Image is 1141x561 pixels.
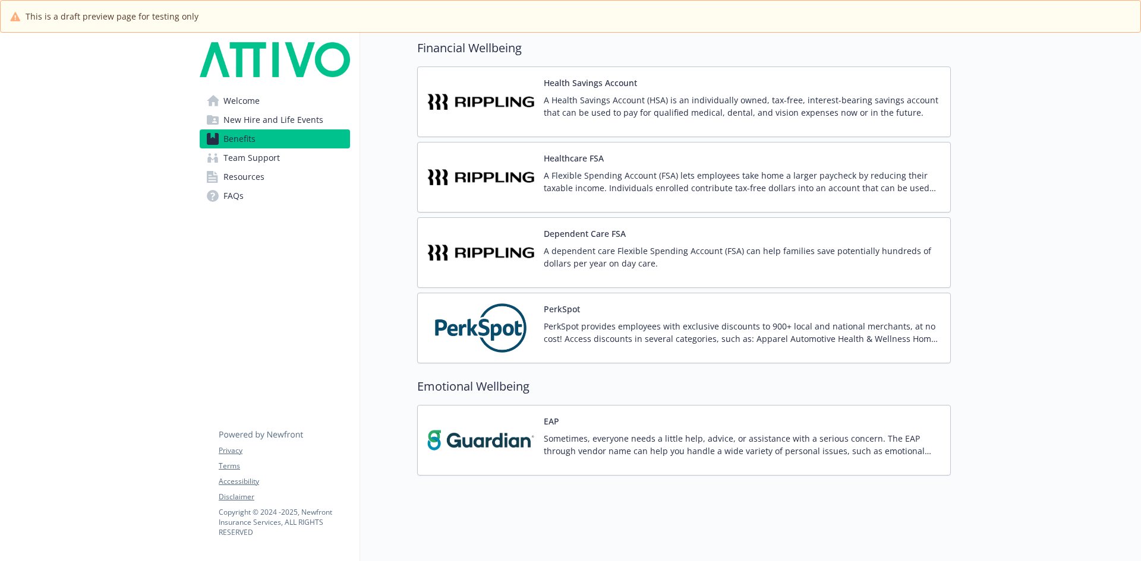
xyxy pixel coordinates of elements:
[544,227,626,240] button: Dependent Care FSA
[200,148,350,167] a: Team Support
[544,245,941,270] p: A dependent care Flexible Spending Account (FSA) can help families save potentially hundreds of d...
[200,91,350,110] a: Welcome
[200,167,350,186] a: Resources
[219,492,349,502] a: Disclaimer
[223,148,280,167] span: Team Support
[544,152,604,164] button: Healthcare FSA
[544,320,941,345] p: PerkSpot provides employees with exclusive discounts to 900+ local and national merchants, at no ...
[427,227,534,278] img: Rippling carrier logo
[544,169,941,194] p: A Flexible Spending Account (FSA) lets employees take home a larger paycheck by reducing their ta...
[200,129,350,148] a: Benefits
[427,415,534,465] img: Guardian carrier logo
[200,110,350,129] a: New Hire and Life Events
[417,39,951,57] h2: Financial Wellbeing
[219,445,349,456] a: Privacy
[544,303,580,315] button: PerkSpot
[544,415,559,427] button: EAP
[223,91,260,110] span: Welcome
[223,167,264,186] span: Resources
[427,77,534,127] img: Rippling carrier logo
[219,507,349,537] p: Copyright © 2024 - 2025 , Newfront Insurance Services, ALL RIGHTS RESERVED
[26,10,198,23] span: This is a draft preview page for testing only
[544,432,941,457] p: Sometimes, everyone needs a little help, advice, or assistance with a serious concern. The EAP th...
[223,110,323,129] span: New Hire and Life Events
[427,152,534,202] img: Rippling carrier logo
[223,186,244,205] span: FAQs
[544,94,941,119] p: A Health Savings Account (HSA) is an individually owned, tax-free, interest-bearing savings accou...
[223,129,256,148] span: Benefits
[219,476,349,487] a: Accessibility
[219,461,349,471] a: Terms
[544,77,637,89] button: Health Savings Account
[200,186,350,205] a: FAQs
[417,378,951,395] h2: Emotional Wellbeing
[427,303,534,353] img: PerkSpot carrier logo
